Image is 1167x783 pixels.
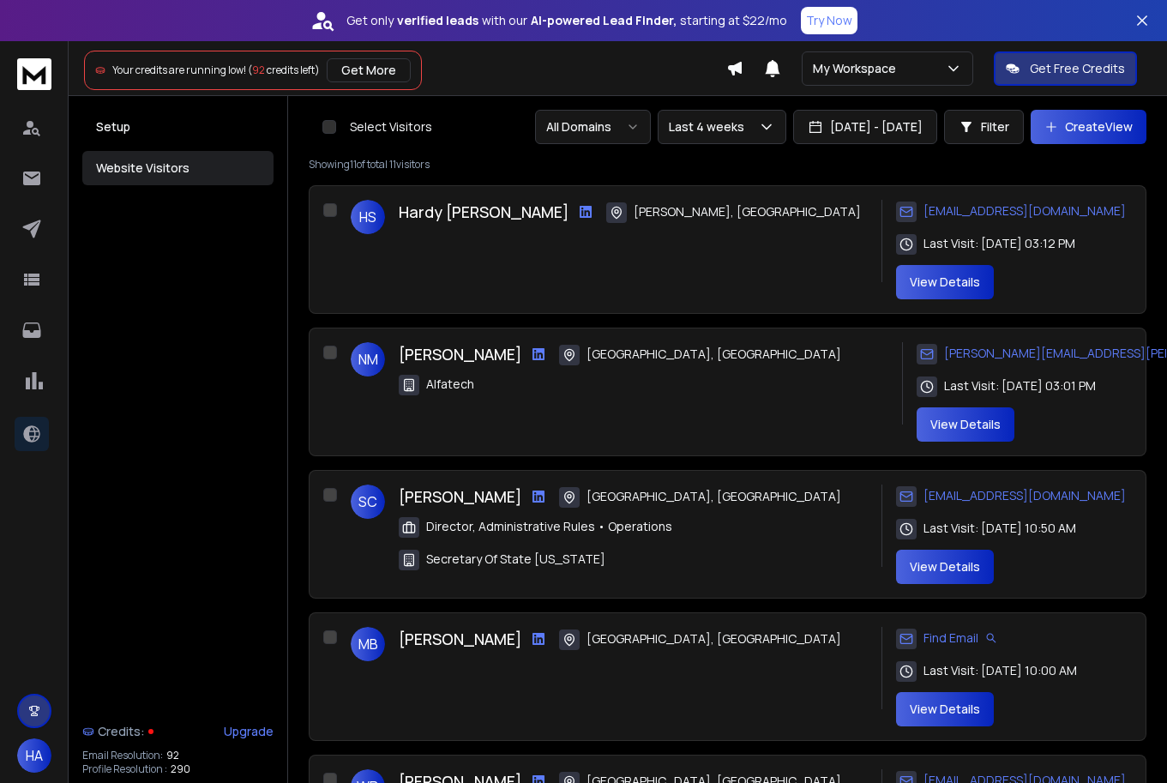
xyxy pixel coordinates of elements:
span: 290 [171,762,190,776]
div: Find Email [896,627,997,649]
button: Try Now [801,7,857,34]
button: CreateView [1031,110,1146,144]
p: Showing 11 of total 11 visitors [309,158,1146,172]
button: HA [17,738,51,773]
button: Setup [82,110,274,144]
button: View Details [917,407,1014,442]
h3: [PERSON_NAME] [399,627,521,651]
span: MB [351,627,385,661]
button: [DATE] - [DATE] [793,110,937,144]
div: Upgrade [224,723,274,740]
strong: verified leads [397,12,478,29]
p: My Workspace [813,60,903,77]
button: Website Visitors [82,151,274,185]
p: Try Now [806,12,852,29]
h3: Hardy [PERSON_NAME] [399,200,568,224]
span: [PERSON_NAME], [GEOGRAPHIC_DATA] [634,203,861,220]
p: Select Visitors [350,118,432,136]
span: Last Visit: [DATE] 03:12 PM [923,235,1075,252]
span: [GEOGRAPHIC_DATA], [GEOGRAPHIC_DATA] [587,488,841,505]
span: ( credits left) [248,63,320,77]
p: Get only with our starting at $22/mo [346,12,787,29]
span: 92 [166,749,179,762]
button: Filter [944,110,1024,144]
button: All Domains [535,110,651,144]
span: [EMAIL_ADDRESS][DOMAIN_NAME] [923,202,1126,220]
h3: [PERSON_NAME] [399,342,521,366]
p: Email Resolution: [82,749,163,762]
p: Get Free Credits [1030,60,1125,77]
span: Last Visit: [DATE] 10:00 AM [923,662,1077,679]
span: [GEOGRAPHIC_DATA], [GEOGRAPHIC_DATA] [587,630,841,647]
button: View Details [896,265,994,299]
button: Get More [327,58,411,82]
p: Last 4 weeks [669,118,751,136]
strong: AI-powered Lead Finder, [531,12,677,29]
button: Get Free Credits [994,51,1137,86]
span: [GEOGRAPHIC_DATA], [GEOGRAPHIC_DATA] [587,346,841,363]
span: Secretary Of State [US_STATE] [426,551,605,568]
h3: [PERSON_NAME] [399,485,521,509]
button: View Details [896,550,994,584]
span: NM [351,342,385,376]
span: [EMAIL_ADDRESS][DOMAIN_NAME] [923,487,1126,504]
span: Credits: [98,723,145,740]
span: Last Visit: [DATE] 03:01 PM [944,377,1096,395]
button: Last 4 weeks [658,110,786,144]
span: SC [351,485,385,519]
span: 92 [252,63,265,77]
p: Profile Resolution : [82,762,167,776]
button: View Details [896,692,994,726]
a: Credits:Upgrade [82,714,274,749]
span: Last Visit: [DATE] 10:50 AM [923,520,1076,537]
span: Director, Administrative Rules • Operations [426,518,672,535]
span: Your credits are running low! [112,63,246,77]
span: HS [351,200,385,234]
span: Alfatech [426,376,474,393]
img: logo [17,58,51,90]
